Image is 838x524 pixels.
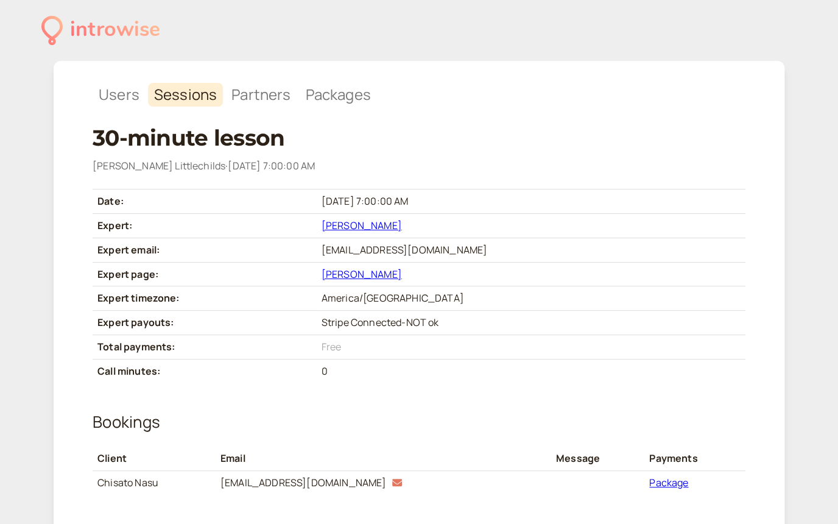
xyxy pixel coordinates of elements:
[93,311,317,335] th: Expert payouts:
[299,83,376,107] a: Packages
[93,335,317,359] th: Total payments:
[225,83,297,107] a: Partners
[70,13,160,47] div: introwise
[644,447,745,470] th: Payments
[93,471,216,495] td: Chisato Nasu
[322,267,402,281] a: [PERSON_NAME]
[322,340,342,353] span: Free
[649,476,688,489] a: Package
[93,359,317,383] th: Call minutes:
[317,238,745,262] td: [EMAIL_ADDRESS][DOMAIN_NAME]
[93,262,317,286] th: Expert page:
[551,447,644,470] th: Message
[41,13,160,47] a: introwise
[216,447,551,470] th: Email
[391,477,403,488] button: Re-send confirmation
[93,213,317,238] th: Expert:
[317,189,745,213] td: [DATE] 7:00:00 AM
[322,219,402,232] a: [PERSON_NAME]
[93,189,317,213] th: Date:
[216,471,551,495] td: [EMAIL_ADDRESS][DOMAIN_NAME]
[317,359,745,383] td: 0
[93,238,317,262] th: Expert email:
[93,158,745,174] div: [PERSON_NAME] Littlechilds
[228,159,315,172] time: [DATE] 7:00:00 AM
[225,159,228,172] span: ·
[93,125,745,151] h1: 30-minute lesson
[93,447,216,470] th: Client
[93,83,146,107] a: Users
[93,410,745,434] h2: Bookings
[148,83,223,107] a: Sessions
[317,286,745,311] td: America/[GEOGRAPHIC_DATA]
[93,286,317,311] th: Expert timezone:
[317,311,745,335] td: Stripe Connected - NOT ok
